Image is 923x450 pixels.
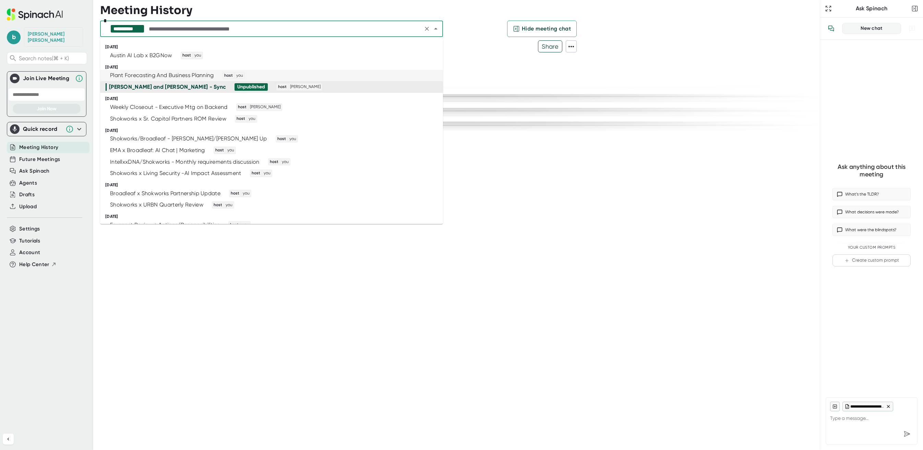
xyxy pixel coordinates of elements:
[832,224,911,236] button: What were the blindspots?
[507,21,577,37] button: Hide meeting chat
[832,254,911,266] button: Create custom prompt
[110,135,267,142] div: Shokworks/Broadleaf - [PERSON_NAME]/[PERSON_NAME] Up
[241,222,250,228] span: you
[229,222,240,228] span: host
[249,104,281,110] span: [PERSON_NAME]
[100,4,192,17] h3: Meeting History
[263,170,272,176] span: you
[225,202,233,208] span: you
[19,155,60,163] button: Future Meetings
[110,159,260,165] div: IntellxxDNA/Shokworks - Monthly requirements discussion
[19,249,40,257] button: Account
[214,147,225,153] span: host
[288,136,297,142] span: you
[19,143,58,151] button: Meeting History
[19,179,37,187] button: Agents
[105,96,443,101] div: [DATE]
[110,201,203,208] div: Shokworks x URBN Quarterly Review
[110,104,228,111] div: Weekly Closeout - Executive Mtg on Backend
[422,24,432,34] button: Clear
[13,104,81,114] button: Join Now
[23,126,62,133] div: Quick record
[110,190,220,197] div: Broadleaf x Shokworks Partnership Update
[110,72,214,79] div: Plant Forecasting And Business Planning
[193,52,202,59] span: you
[110,52,172,59] div: Austin AI Lab x B2GNow
[277,84,288,90] span: host
[105,183,443,188] div: [DATE]
[7,30,21,44] span: b
[833,5,910,12] div: Ask Spinach
[10,122,83,136] div: Quick record
[230,190,240,197] span: host
[251,170,261,176] span: host
[276,136,287,142] span: host
[3,434,14,445] button: Collapse sidebar
[19,55,85,62] span: Search notes (⌘ + K)
[235,73,244,79] span: you
[431,24,441,34] button: Close
[236,116,246,122] span: host
[19,167,50,175] button: Ask Spinach
[910,4,920,13] button: Close conversation sidebar
[105,128,443,133] div: [DATE]
[538,40,562,52] button: Share
[19,261,49,268] span: Help Center
[248,116,256,122] span: you
[19,191,35,199] button: Drafts
[19,225,40,233] button: Settings
[289,84,322,90] span: [PERSON_NAME]
[522,25,571,33] span: Hide meeting chat
[28,31,79,43] div: Brian Gewirtz
[832,188,911,200] button: What’s the TLDR?
[824,22,838,35] button: View conversation history
[105,45,443,50] div: [DATE]
[832,245,911,250] div: Your Custom Prompts
[110,147,205,154] div: EMA x Broadleaf: AI Chat | Marketing
[11,75,18,82] img: Join Live Meeting
[237,84,265,90] div: Unpublished
[281,159,290,165] span: you
[110,170,241,177] div: Shokworks x Living Security -AI Impact Assessment
[19,261,57,268] button: Help Center
[23,75,72,82] div: Join Live Meeting
[832,206,911,218] button: What decisions were made?
[105,65,443,70] div: [DATE]
[10,72,83,85] div: Join Live MeetingJoin Live Meeting
[269,159,279,165] span: host
[109,84,226,90] div: [PERSON_NAME] and [PERSON_NAME] - Sync
[832,163,911,178] div: Ask anything about this meeting
[242,190,251,197] span: you
[19,237,40,245] button: Tutorials
[213,202,223,208] span: host
[110,222,220,228] div: Forecast Review + Actions/Responsibilities
[19,203,37,211] button: Upload
[110,115,226,122] div: Shokworks x Sr. Capital Partners ROM Review
[226,147,235,153] span: you
[181,52,192,59] span: host
[105,214,443,219] div: [DATE]
[237,104,248,110] span: host
[824,4,833,13] button: Expand to Ask Spinach page
[37,106,57,112] span: Join Now
[847,25,897,32] div: New chat
[223,73,234,79] span: host
[901,428,913,440] div: Send message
